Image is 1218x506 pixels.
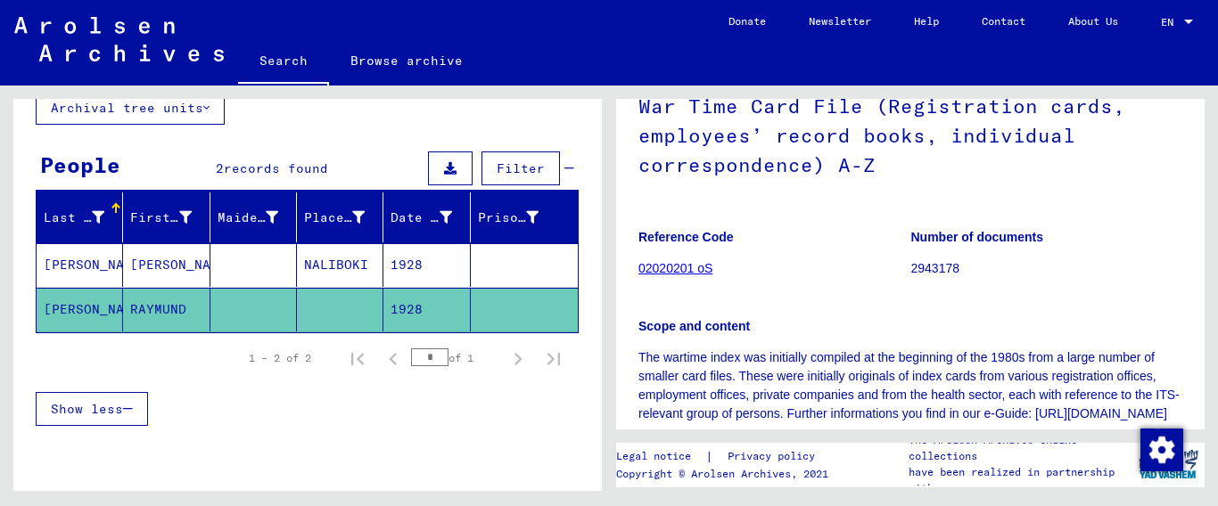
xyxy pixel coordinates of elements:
[1140,428,1182,470] div: Change consent
[411,349,500,366] div: of 1
[616,466,836,482] p: Copyright © Arolsen Archives, 2021
[375,340,411,376] button: Previous page
[638,65,1182,202] h1: War Time Card File (Registration cards, employees’ record books, individual correspondence) A-Z
[1140,428,1183,471] img: Change consent
[304,208,365,227] div: Place of Birth
[383,288,470,331] mat-cell: 1928
[297,243,383,287] mat-cell: NALIBOKI
[638,348,1182,423] p: The wartime index was initially compiled at the beginning of the 1980s from a large number of sma...
[383,192,470,242] mat-header-cell: Date of Birth
[536,340,572,376] button: Last page
[123,243,210,287] mat-cell: [PERSON_NAME]
[216,160,224,176] span: 2
[1161,16,1181,29] span: EN
[481,151,560,185] button: Filter
[218,203,300,232] div: Maiden Name
[383,243,470,287] mat-cell: 1928
[391,208,451,227] div: Date of Birth
[909,432,1132,464] p: The Arolsen Archives online collections
[37,243,123,287] mat-cell: [PERSON_NAME]
[391,203,473,232] div: Date of Birth
[249,350,311,366] div: 1 – 2 of 2
[37,288,123,331] mat-cell: [PERSON_NAME]
[500,340,536,376] button: Next page
[36,91,225,125] button: Archival tree units
[909,464,1132,496] p: have been realized in partnership with
[329,39,484,82] a: Browse archive
[130,208,191,227] div: First Name
[44,208,104,227] div: Last Name
[210,192,297,242] mat-header-cell: Maiden Name
[44,203,127,232] div: Last Name
[638,261,712,275] a: 02020201 oS
[340,340,375,376] button: First page
[36,392,148,426] button: Show less
[40,149,120,181] div: People
[123,288,210,331] mat-cell: RAYMUND
[14,17,224,61] img: Arolsen_neg.svg
[123,192,210,242] mat-header-cell: First Name
[616,447,705,466] a: Legal notice
[478,208,539,227] div: Prisoner #
[297,192,383,242] mat-header-cell: Place of Birth
[713,447,836,466] a: Privacy policy
[638,319,750,333] b: Scope and content
[478,203,561,232] div: Prisoner #
[224,160,328,176] span: records found
[304,203,387,232] div: Place of Birth
[1135,442,1202,486] img: yv_logo.png
[238,39,329,86] a: Search
[218,208,278,227] div: Maiden Name
[497,160,545,176] span: Filter
[638,230,734,244] b: Reference Code
[37,192,123,242] mat-header-cell: Last Name
[51,401,123,417] span: Show less
[911,259,1183,278] p: 2943178
[911,230,1044,244] b: Number of documents
[616,447,836,466] div: |
[471,192,578,242] mat-header-cell: Prisoner #
[130,203,213,232] div: First Name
